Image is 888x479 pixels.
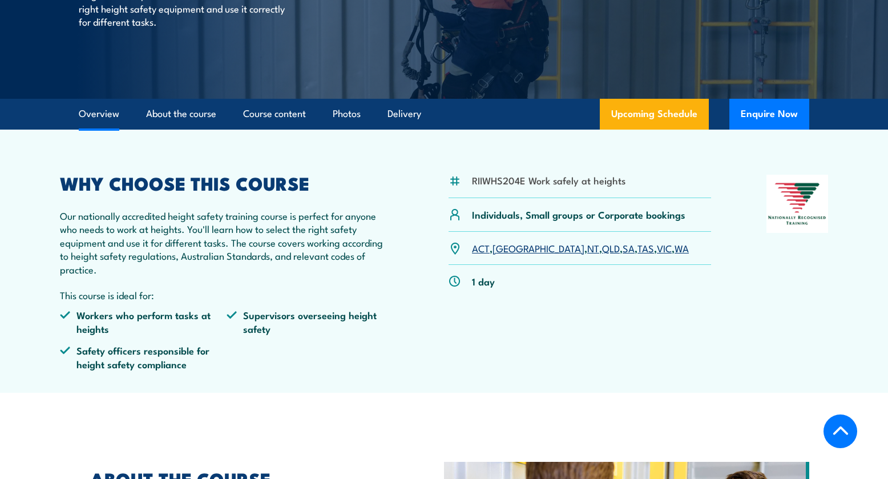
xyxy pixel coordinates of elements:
p: This course is ideal for: [60,288,393,301]
p: , , , , , , , [472,241,689,255]
a: Upcoming Schedule [600,99,709,130]
h2: WHY CHOOSE THIS COURSE [60,175,393,191]
p: Individuals, Small groups or Corporate bookings [472,208,685,221]
a: NT [587,241,599,255]
a: Photos [333,99,361,129]
li: Supervisors overseeing height safety [227,308,393,335]
a: Course content [243,99,306,129]
a: SA [623,241,635,255]
a: QLD [602,241,620,255]
a: Overview [79,99,119,129]
li: RIIWHS204E Work safely at heights [472,174,625,187]
a: TAS [637,241,654,255]
li: Safety officers responsible for height safety compliance [60,344,227,371]
img: Nationally Recognised Training logo. [766,175,828,233]
a: ACT [472,241,490,255]
a: About the course [146,99,216,129]
a: WA [675,241,689,255]
a: Delivery [388,99,421,129]
li: Workers who perform tasks at heights [60,308,227,335]
p: 1 day [472,275,495,288]
a: [GEOGRAPHIC_DATA] [493,241,584,255]
button: Enquire Now [729,99,809,130]
p: Our nationally accredited height safety training course is perfect for anyone who needs to work a... [60,209,393,276]
a: VIC [657,241,672,255]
